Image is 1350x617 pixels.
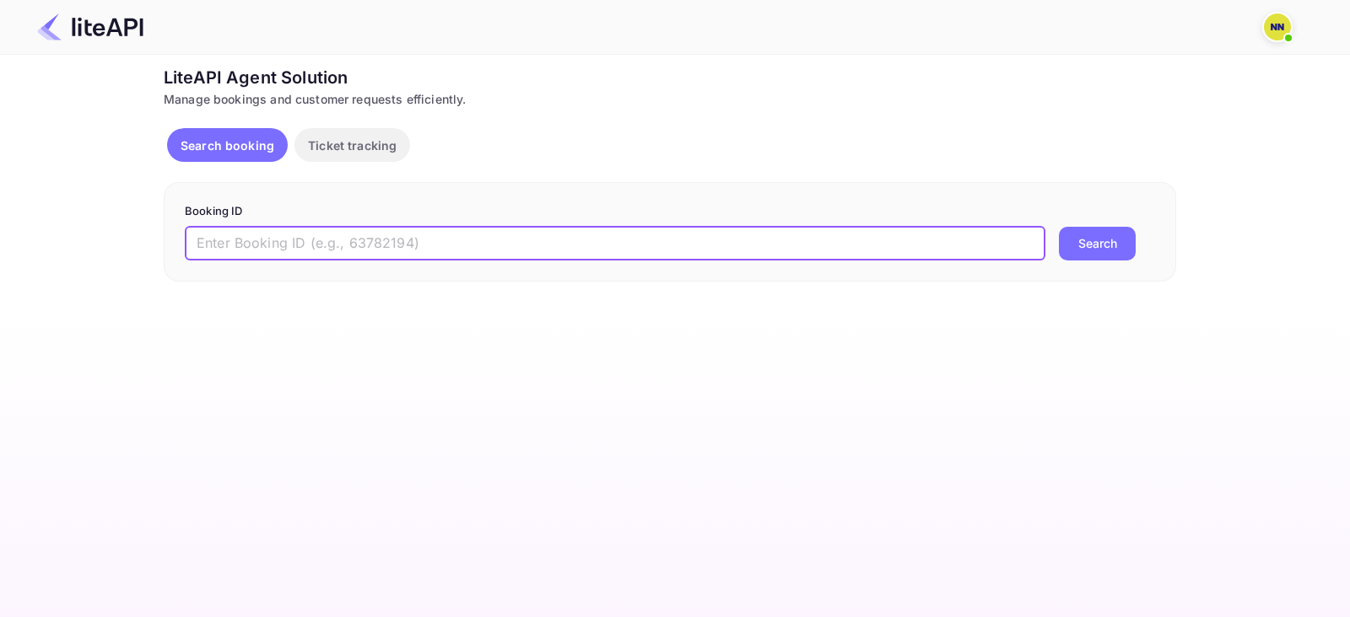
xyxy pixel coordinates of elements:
img: N/A N/A [1264,13,1291,40]
img: LiteAPI Logo [37,13,143,40]
input: Enter Booking ID (e.g., 63782194) [185,227,1045,260]
div: LiteAPI Agent Solution [164,65,1176,90]
p: Booking ID [185,203,1155,220]
p: Search booking [181,137,274,154]
div: Manage bookings and customer requests efficiently. [164,90,1176,108]
button: Search [1059,227,1136,260]
p: Ticket tracking [308,137,397,154]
